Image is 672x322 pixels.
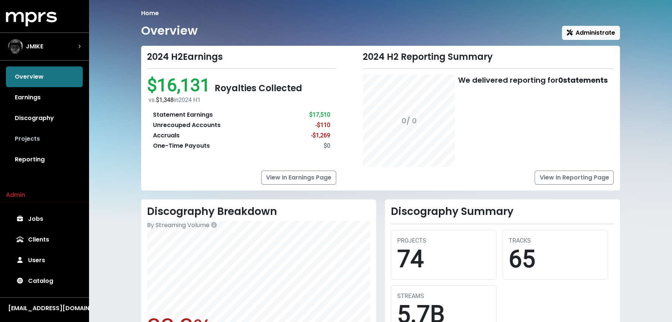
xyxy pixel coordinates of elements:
[397,245,490,274] div: 74
[147,75,215,96] span: $16,131
[147,205,370,218] h2: Discography Breakdown
[6,108,83,129] a: Discography
[141,9,159,18] li: Home
[153,110,213,119] div: Statement Earnings
[309,110,330,119] div: $17,510
[6,304,83,313] button: [EMAIL_ADDRESS][DOMAIN_NAME]
[324,141,330,150] div: $0
[458,75,608,86] div: We delivered reporting for
[141,9,620,18] nav: breadcrumb
[6,87,83,108] a: Earnings
[147,221,209,229] span: By Streaming Volume
[567,28,615,37] span: Administrate
[26,42,43,51] span: JMIKE
[8,39,23,54] img: The selected account / producer
[147,52,337,62] div: 2024 H2 Earnings
[215,82,302,94] span: Royalties Collected
[397,236,490,245] div: PROJECTS
[153,121,221,130] div: Unrecouped Accounts
[6,14,57,23] a: mprs logo
[6,250,83,271] a: Users
[558,75,608,85] b: 0 statements
[6,229,83,250] a: Clients
[509,245,602,274] div: 65
[6,149,83,170] a: Reporting
[153,141,210,150] div: One-Time Payouts
[6,209,83,229] a: Jobs
[391,205,614,218] h2: Discography Summary
[509,236,602,245] div: TRACKS
[363,52,614,62] div: 2024 H2 Reporting Summary
[315,121,330,130] div: -$110
[261,171,336,185] a: View In Earnings Page
[8,304,81,313] div: [EMAIL_ADDRESS][DOMAIN_NAME]
[535,171,614,185] a: View In Reporting Page
[149,96,337,105] div: vs. in 2024 H1
[6,129,83,149] a: Projects
[562,26,620,40] button: Administrate
[6,271,83,291] a: Catalog
[156,96,174,103] span: $1,348
[311,131,330,140] div: -$1,269
[141,24,198,38] h1: Overview
[153,131,180,140] div: Accruals
[397,292,490,301] div: STREAMS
